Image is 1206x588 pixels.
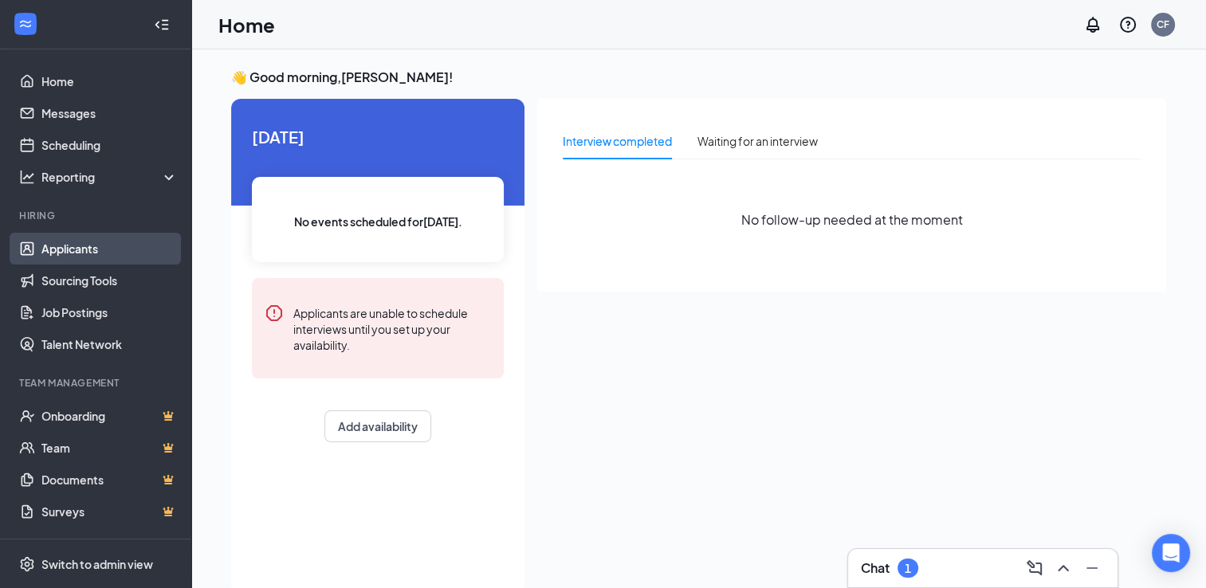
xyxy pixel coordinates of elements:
[18,16,33,32] svg: WorkstreamLogo
[697,132,818,150] div: Waiting for an interview
[741,210,963,229] span: No follow-up needed at the moment
[1022,555,1047,581] button: ComposeMessage
[41,400,178,432] a: OnboardingCrown
[19,376,175,390] div: Team Management
[1051,555,1076,581] button: ChevronUp
[41,556,153,572] div: Switch to admin view
[294,213,462,230] span: No events scheduled for [DATE] .
[1157,18,1169,31] div: CF
[19,209,175,222] div: Hiring
[19,556,35,572] svg: Settings
[324,410,431,442] button: Add availability
[231,69,1166,86] h3: 👋 Good morning, [PERSON_NAME] !
[1079,555,1105,581] button: Minimize
[563,132,672,150] div: Interview completed
[41,129,178,161] a: Scheduling
[41,233,178,265] a: Applicants
[265,304,284,323] svg: Error
[1118,15,1137,34] svg: QuestionInfo
[41,496,178,527] a: SurveysCrown
[293,304,491,353] div: Applicants are unable to schedule interviews until you set up your availability.
[905,562,911,575] div: 1
[41,97,178,129] a: Messages
[154,17,170,33] svg: Collapse
[1054,559,1073,578] svg: ChevronUp
[1152,534,1190,572] div: Open Intercom Messenger
[1083,15,1102,34] svg: Notifications
[19,169,35,185] svg: Analysis
[41,265,178,296] a: Sourcing Tools
[861,559,890,577] h3: Chat
[41,65,178,97] a: Home
[1082,559,1102,578] svg: Minimize
[41,328,178,360] a: Talent Network
[41,432,178,464] a: TeamCrown
[41,296,178,328] a: Job Postings
[41,464,178,496] a: DocumentsCrown
[252,124,504,149] span: [DATE]
[41,169,179,185] div: Reporting
[1025,559,1044,578] svg: ComposeMessage
[218,11,275,38] h1: Home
